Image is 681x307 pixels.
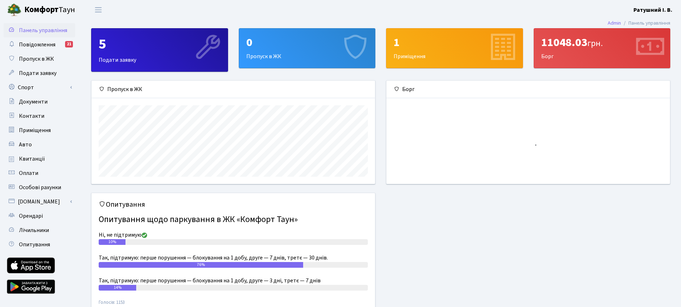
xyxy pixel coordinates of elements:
span: Документи [19,98,48,106]
span: Панель управління [19,26,67,34]
div: Борг [534,29,670,68]
a: Повідомлення21 [4,37,75,52]
span: Контакти [19,112,44,120]
a: Приміщення [4,123,75,137]
a: Документи [4,95,75,109]
img: logo.png [7,3,21,17]
span: Орендарі [19,212,43,220]
b: Комфорт [24,4,59,15]
a: 1Приміщення [386,28,523,68]
div: 0 [246,36,368,49]
a: Панель управління [4,23,75,37]
a: Пропуск в ЖК [4,52,75,66]
h4: Опитування щодо паркування в ЖК «Комфорт Таун» [99,212,368,228]
a: Оплати [4,166,75,180]
div: 11048.03 [541,36,663,49]
span: Авто [19,141,32,149]
a: Орендарі [4,209,75,223]
a: Особові рахунки [4,180,75,195]
div: 14% [99,285,136,291]
nav: breadcrumb [597,16,681,31]
div: Пропуск в ЖК [92,81,375,98]
span: Лічильники [19,226,49,234]
div: Пропуск в ЖК [239,29,375,68]
a: Спорт [4,80,75,95]
button: Переключити навігацію [89,4,107,16]
li: Панель управління [621,19,670,27]
span: грн. [587,37,603,50]
div: 76% [99,262,303,268]
div: Ні, не підтримую [99,231,368,239]
div: 5 [99,36,221,53]
span: Повідомлення [19,41,55,49]
a: Ратушний І. В. [633,6,672,14]
a: Лічильники [4,223,75,237]
a: 5Подати заявку [91,28,228,72]
span: Оплати [19,169,38,177]
div: 1 [394,36,515,49]
div: Борг [386,81,670,98]
span: Опитування [19,241,50,248]
a: Подати заявку [4,66,75,80]
span: Особові рахунки [19,183,61,191]
span: Таун [24,4,75,16]
a: Квитанції [4,152,75,166]
span: Приміщення [19,126,51,134]
span: Пропуск в ЖК [19,55,54,63]
a: Admin [608,19,621,27]
div: Приміщення [386,29,523,68]
a: Контакти [4,109,75,123]
a: [DOMAIN_NAME] [4,195,75,209]
div: 10% [99,239,125,245]
div: Подати заявку [92,29,228,71]
div: Так, підтримую: перше порушення — блокування на 1 добу, друге — 7 днів, третє — 30 днів. [99,253,368,262]
a: 0Пропуск в ЖК [239,28,376,68]
span: Подати заявку [19,69,56,77]
span: Квитанції [19,155,45,163]
div: Так, підтримую: перше порушення — блокування на 1 добу, друге — 3 дні, третє — 7 днів [99,276,368,285]
div: 21 [65,41,73,47]
h5: Опитування [99,200,368,209]
a: Опитування [4,237,75,252]
a: Авто [4,137,75,152]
